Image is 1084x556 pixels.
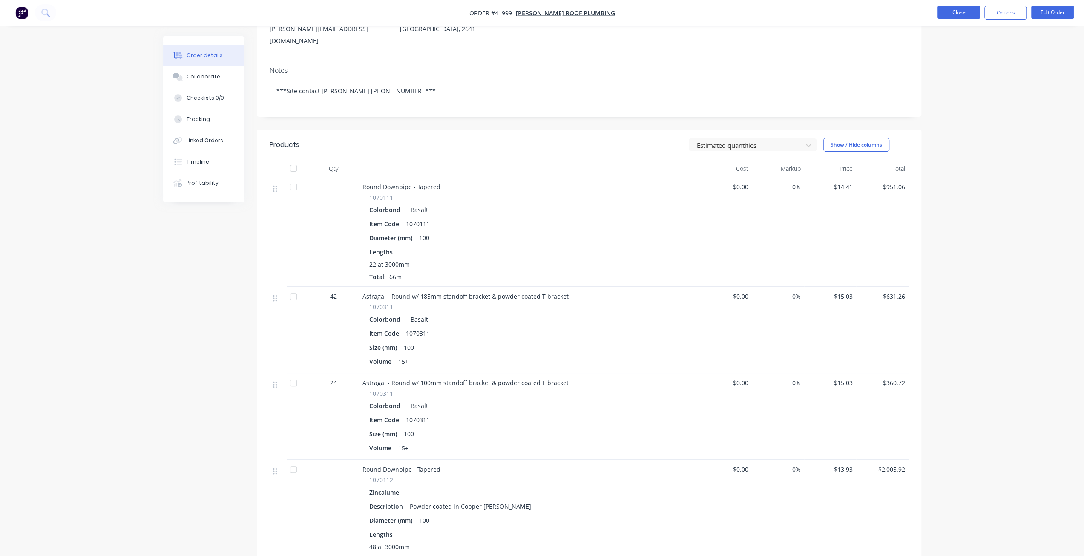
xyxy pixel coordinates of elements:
span: Total: [369,273,386,281]
span: $951.06 [860,182,905,191]
span: 0% [755,465,801,474]
div: Colorbond [369,204,404,216]
div: Tracking [187,115,210,123]
span: 1070311 [369,389,393,398]
div: Notes [270,66,909,75]
div: Diameter (mm) [369,514,416,527]
button: Tracking [163,109,244,130]
div: Products [270,140,299,150]
div: Qty [308,160,359,177]
span: 24 [330,378,337,387]
span: $360.72 [860,378,905,387]
span: $14.41 [808,182,853,191]
div: 1070111 [403,218,433,230]
span: Order #41999 - [469,9,516,17]
div: Collaborate [187,73,220,81]
span: $13.93 [808,465,853,474]
div: Item Code [369,327,403,340]
span: Round Downpipe - Tapered [362,183,440,191]
div: 1070311 [403,327,433,340]
div: [PERSON_NAME][EMAIL_ADDRESS][DOMAIN_NAME] [270,23,386,47]
div: Volume [369,355,395,368]
div: Total [856,160,909,177]
div: Powder coated in Copper [PERSON_NAME] [406,500,535,513]
div: Basalt [407,400,428,412]
div: 100 [416,232,433,244]
button: Linked Orders [163,130,244,151]
div: Diameter (mm) [369,232,416,244]
div: 15+ [395,355,412,368]
span: 0% [755,378,801,387]
div: Basalt [407,204,428,216]
span: $0.00 [703,465,749,474]
button: Profitability [163,173,244,194]
span: Astragal - Round w/ 185mm standoff bracket & powder coated T bracket [362,292,569,300]
div: Order details [187,52,223,59]
div: 1070311 [403,414,433,426]
span: Lengths [369,530,393,539]
span: 0% [755,292,801,301]
button: Options [984,6,1027,20]
span: $0.00 [703,292,749,301]
div: Basalt [407,313,428,326]
div: Markup [752,160,804,177]
img: Factory [15,6,28,19]
div: Size (mm) [369,341,400,354]
span: Astragal - Round w/ 100mm standoff bracket & powder coated T bracket [362,379,569,387]
span: 48 at 3000mm [369,542,410,551]
span: $15.03 [808,292,853,301]
div: 100 [400,428,417,440]
span: 66m [386,273,405,281]
div: Profitability [187,179,219,187]
span: $0.00 [703,378,749,387]
div: 15+ [395,442,412,454]
span: $0.00 [703,182,749,191]
span: $631.26 [860,292,905,301]
span: 22 at 3000mm [369,260,410,269]
a: [PERSON_NAME] Roof Plumbing [516,9,615,17]
button: Show / Hide columns [823,138,889,152]
div: Volume [369,442,395,454]
div: Item Code [369,414,403,426]
div: Colorbond [369,313,404,326]
span: 0% [755,182,801,191]
button: Edit Order [1031,6,1074,19]
div: Zincalume [369,486,403,498]
div: Colorbond [369,400,404,412]
span: $2,005.92 [860,465,905,474]
span: 42 [330,292,337,301]
span: $15.03 [808,378,853,387]
div: Size (mm) [369,428,400,440]
button: Collaborate [163,66,244,87]
div: Timeline [187,158,209,166]
span: 1070111 [369,193,393,202]
div: Price [804,160,857,177]
button: Timeline [163,151,244,173]
span: 1070311 [369,302,393,311]
span: Round Downpipe - Tapered [362,465,440,473]
div: ***Site contact [PERSON_NAME] [PHONE_NUMBER] *** [270,78,909,104]
div: Cost [700,160,752,177]
div: 100 [400,341,417,354]
div: 100 [416,514,433,527]
div: Item Code [369,218,403,230]
button: Order details [163,45,244,66]
div: Linked Orders [187,137,223,144]
div: Description [369,500,406,513]
button: Checklists 0/0 [163,87,244,109]
div: Checklists 0/0 [187,94,224,102]
span: Lengths [369,248,393,256]
span: 1070112 [369,475,393,484]
button: Close [937,6,980,19]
